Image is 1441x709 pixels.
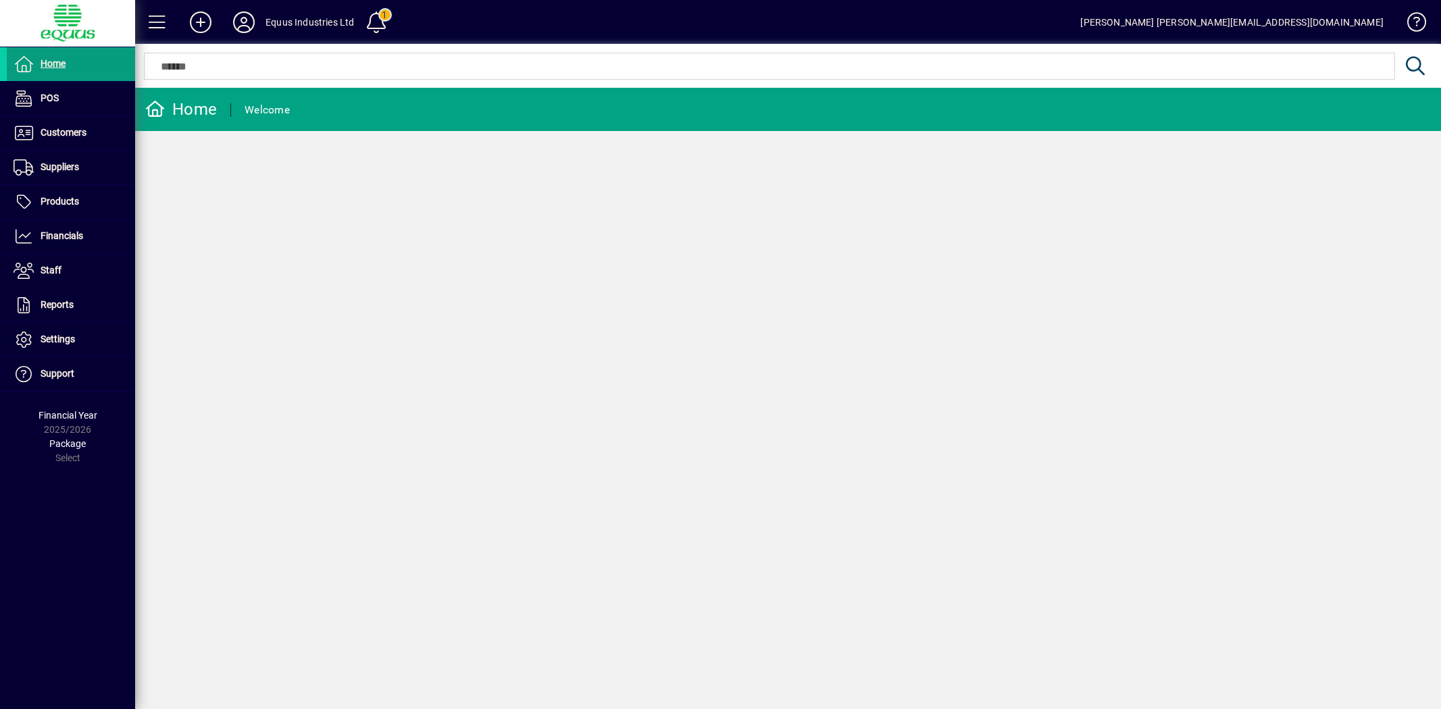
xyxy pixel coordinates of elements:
div: Welcome [245,99,290,121]
a: Products [7,185,135,219]
a: Financials [7,219,135,253]
a: Customers [7,116,135,150]
span: Settings [41,334,75,344]
span: Home [41,58,66,69]
span: Customers [41,127,86,138]
div: Equus Industries Ltd [266,11,355,33]
button: Add [179,10,222,34]
span: Staff [41,265,61,275]
div: [PERSON_NAME] [PERSON_NAME][EMAIL_ADDRESS][DOMAIN_NAME] [1080,11,1384,33]
div: Home [145,99,217,120]
a: Suppliers [7,151,135,184]
span: Reports [41,299,74,310]
span: Financials [41,230,83,241]
span: Package [49,438,86,449]
a: Support [7,357,135,391]
span: Suppliers [41,161,79,172]
span: Products [41,196,79,207]
a: Reports [7,288,135,322]
a: Staff [7,254,135,288]
span: Financial Year [39,410,97,421]
a: Settings [7,323,135,357]
span: POS [41,93,59,103]
button: Profile [222,10,266,34]
a: Knowledge Base [1397,3,1424,47]
a: POS [7,82,135,115]
span: Support [41,368,74,379]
